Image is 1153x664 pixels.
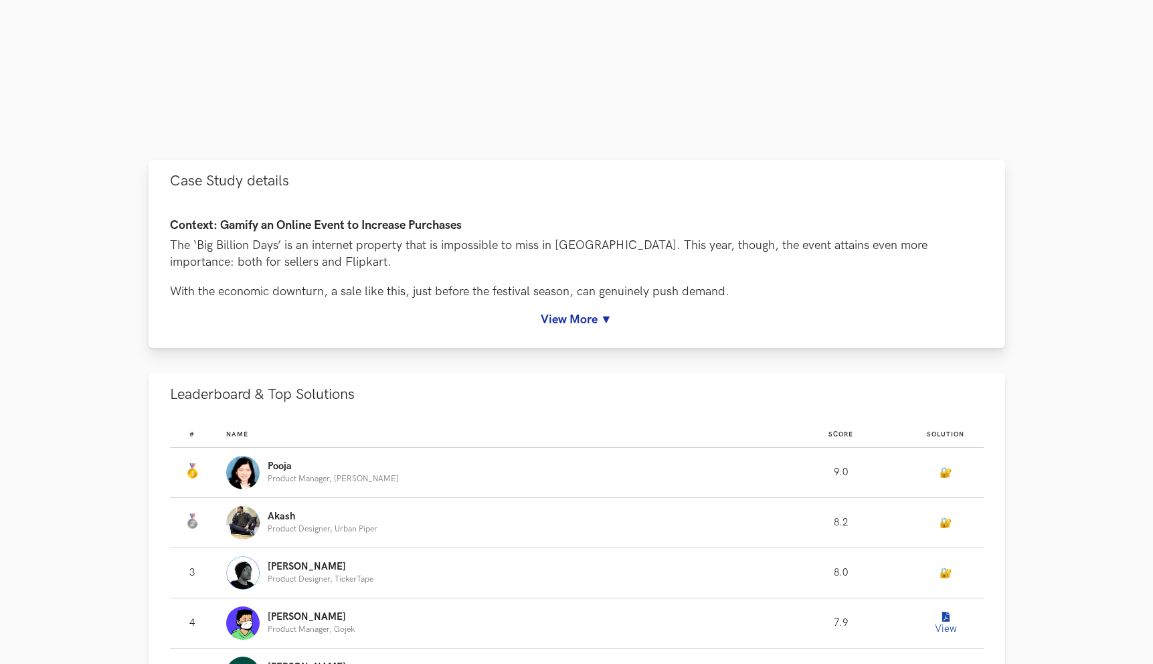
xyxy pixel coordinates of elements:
[226,606,260,640] img: Profile photo
[940,568,952,579] a: 🔐
[170,219,984,233] h4: Context: Gamify an Online Event to Increase Purchases
[149,202,1005,348] div: Case Study details
[940,517,952,529] a: 🔐
[774,498,908,548] td: 8.2
[170,283,984,300] p: With the economic downturn, a sale like this, just before the festival season, can genuinely push...
[774,448,908,498] td: 9.0
[268,461,399,472] p: Pooja
[170,598,226,649] td: 4
[940,467,952,479] a: 🔐
[774,548,908,598] td: 8.0
[268,525,377,533] p: Product Designer, Urban Piper
[932,610,959,637] button: View
[184,513,200,529] img: Silver Medal
[189,430,195,438] span: #
[268,575,373,584] p: Product Designer, TickerTape
[170,548,226,598] td: 3
[268,511,377,522] p: Akash
[226,506,260,539] img: Profile photo
[170,172,289,190] span: Case Study details
[268,562,373,572] p: [PERSON_NAME]
[170,313,984,327] a: View More ▼
[184,463,200,479] img: Gold Medal
[226,456,260,489] img: Profile photo
[226,430,248,438] span: Name
[149,160,1005,202] button: Case Study details
[774,598,908,649] td: 7.9
[268,612,355,622] p: [PERSON_NAME]
[927,430,964,438] span: Solution
[226,556,260,590] img: Profile photo
[170,386,355,404] span: Leaderboard & Top Solutions
[268,475,399,483] p: Product Manager, [PERSON_NAME]
[828,430,853,438] span: Score
[268,625,355,634] p: Product Manager, Gojek
[149,373,1005,416] button: Leaderboard & Top Solutions
[170,237,984,270] p: The ‘Big Billion Days’ is an internet property that is impossible to miss in [GEOGRAPHIC_DATA]. T...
